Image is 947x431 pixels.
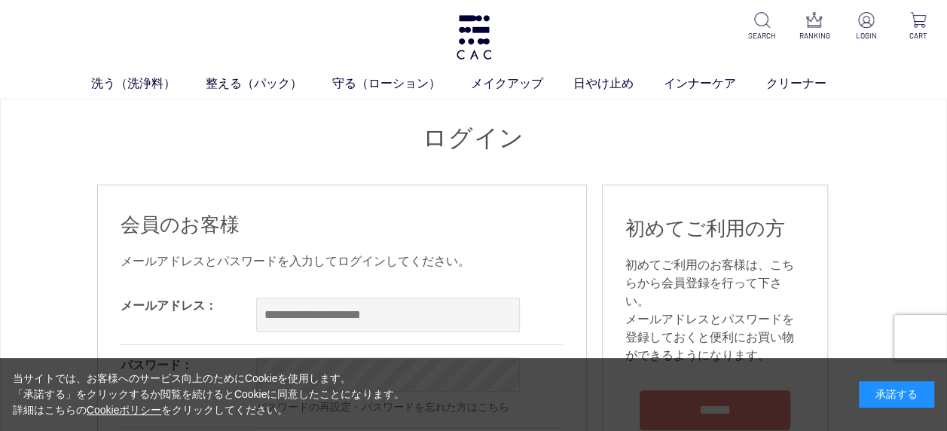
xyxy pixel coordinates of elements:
[13,371,405,418] div: 当サイトでは、お客様へのサービス向上のためにCookieを使用します。 「承諾する」をクリックするか閲覧を続けるとCookieに同意したことになります。 詳細はこちらの をクリックしてください。
[573,75,664,93] a: 日やけ止め
[664,75,766,93] a: インナーケア
[859,381,934,408] div: 承諾する
[902,30,935,41] p: CART
[766,75,857,93] a: クリーナー
[97,122,851,154] h1: ログイン
[332,75,471,93] a: 守る（ローション）
[902,12,935,41] a: CART
[87,404,162,416] a: Cookieポリシー
[746,12,779,41] a: SEARCH
[121,299,217,312] label: メールアドレス：
[121,213,240,236] span: 会員のお客様
[850,30,883,41] p: LOGIN
[454,15,493,60] img: logo
[625,217,785,240] span: 初めてご利用の方
[798,12,831,41] a: RANKING
[798,30,831,41] p: RANKING
[625,256,805,365] div: 初めてご利用のお客様は、こちらから会員登録を行って下さい。 メールアドレスとパスワードを登録しておくと便利にお買い物ができるようになります。
[850,12,883,41] a: LOGIN
[206,75,332,93] a: 整える（パック）
[746,30,779,41] p: SEARCH
[121,252,564,271] div: メールアドレスとパスワードを入力してログインしてください。
[91,75,206,93] a: 洗う（洗浄料）
[471,75,573,93] a: メイクアップ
